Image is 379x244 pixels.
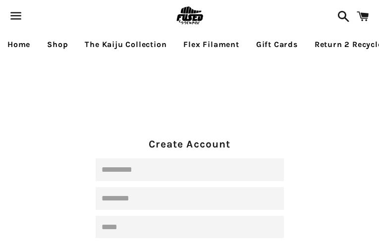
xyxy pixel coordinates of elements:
[249,32,305,57] a: Gift Cards
[176,32,246,57] a: Flex Filament
[77,32,174,57] a: The Kaiju Collection
[96,137,284,151] h1: Create Account
[40,32,75,57] a: Shop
